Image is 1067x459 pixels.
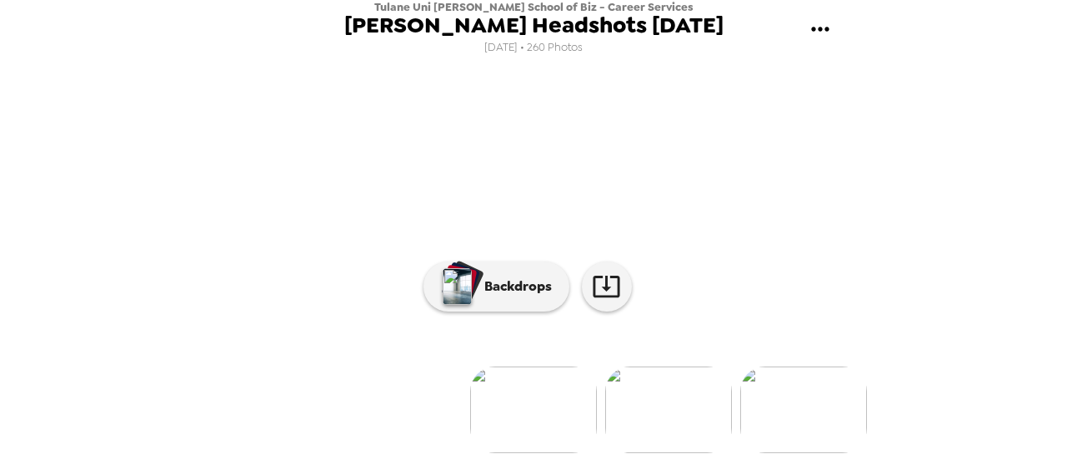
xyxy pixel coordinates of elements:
[484,37,583,59] span: [DATE] • 260 Photos
[740,367,867,453] img: gallery
[470,367,597,453] img: gallery
[344,14,724,37] span: [PERSON_NAME] Headshots [DATE]
[423,262,569,312] button: Backdrops
[476,277,552,297] p: Backdrops
[605,367,732,453] img: gallery
[793,2,847,57] button: gallery menu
